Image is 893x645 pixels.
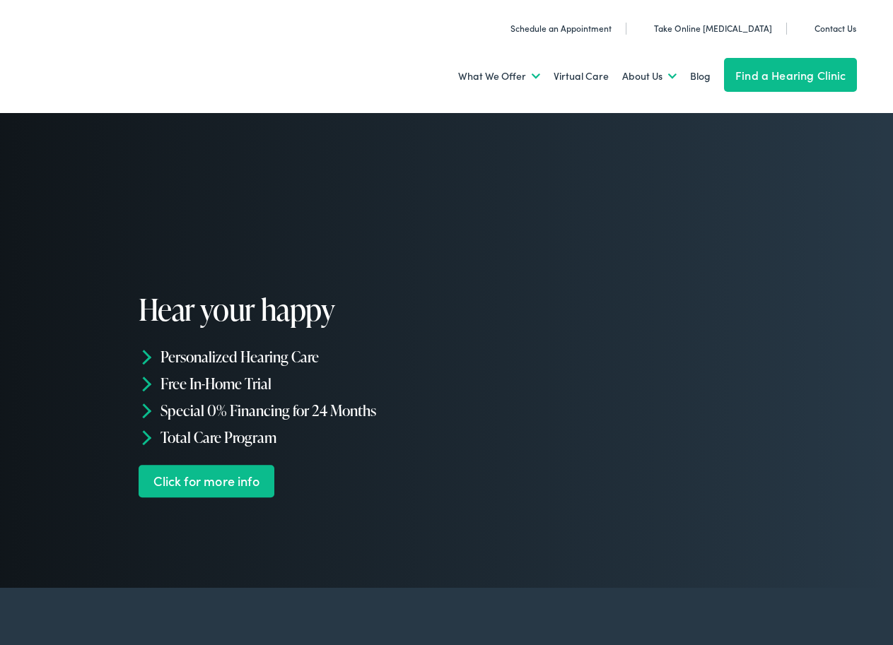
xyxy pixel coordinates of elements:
a: Blog [690,50,711,102]
img: utility icon [799,21,809,35]
a: Take Online [MEDICAL_DATA] [638,22,772,34]
a: About Us [622,50,677,102]
li: Special 0% Financing for 24 Months [139,397,451,424]
a: Contact Us [799,22,856,34]
a: What We Offer [458,50,540,102]
a: Find a Hearing Clinic [724,58,857,92]
li: Total Care Program [139,424,451,451]
a: Schedule an Appointment [495,22,612,34]
a: Virtual Care [554,50,609,102]
li: Free In-Home Trial [139,370,451,397]
li: Personalized Hearing Care [139,343,451,370]
img: utility icon [638,21,648,35]
a: Click for more info [139,465,275,498]
h1: Hear your happy [139,293,451,326]
img: utility icon [495,21,505,35]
